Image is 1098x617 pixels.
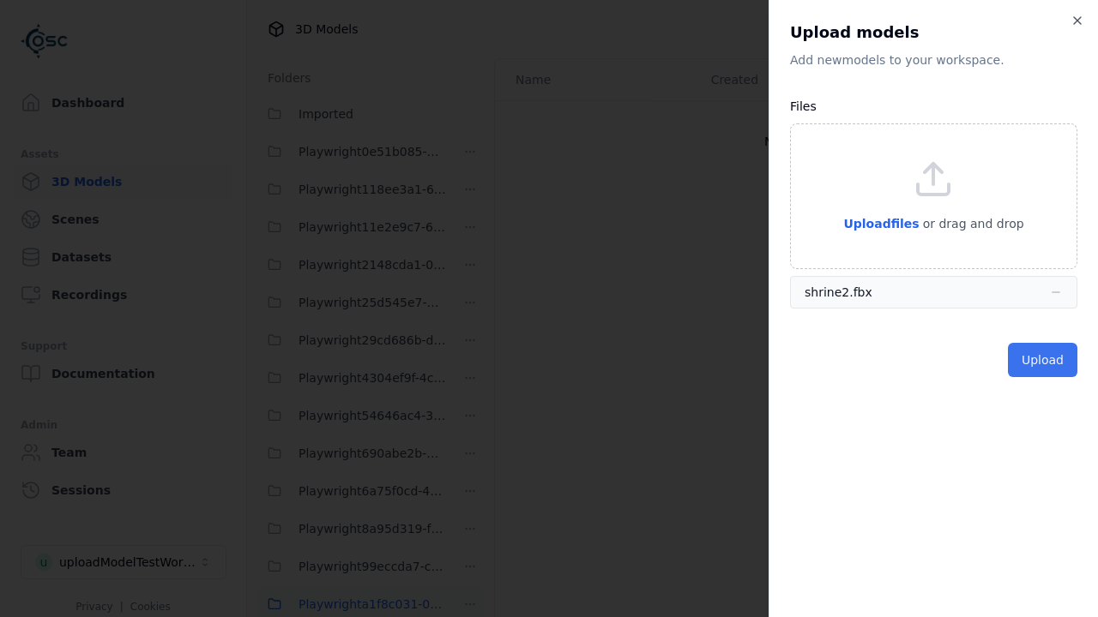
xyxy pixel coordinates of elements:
[790,21,1077,45] h2: Upload models
[1008,343,1077,377] button: Upload
[790,51,1077,69] p: Add new model s to your workspace.
[843,217,919,231] span: Upload files
[920,213,1024,234] p: or drag and drop
[790,99,817,113] label: Files
[805,284,872,301] div: shrine2.fbx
